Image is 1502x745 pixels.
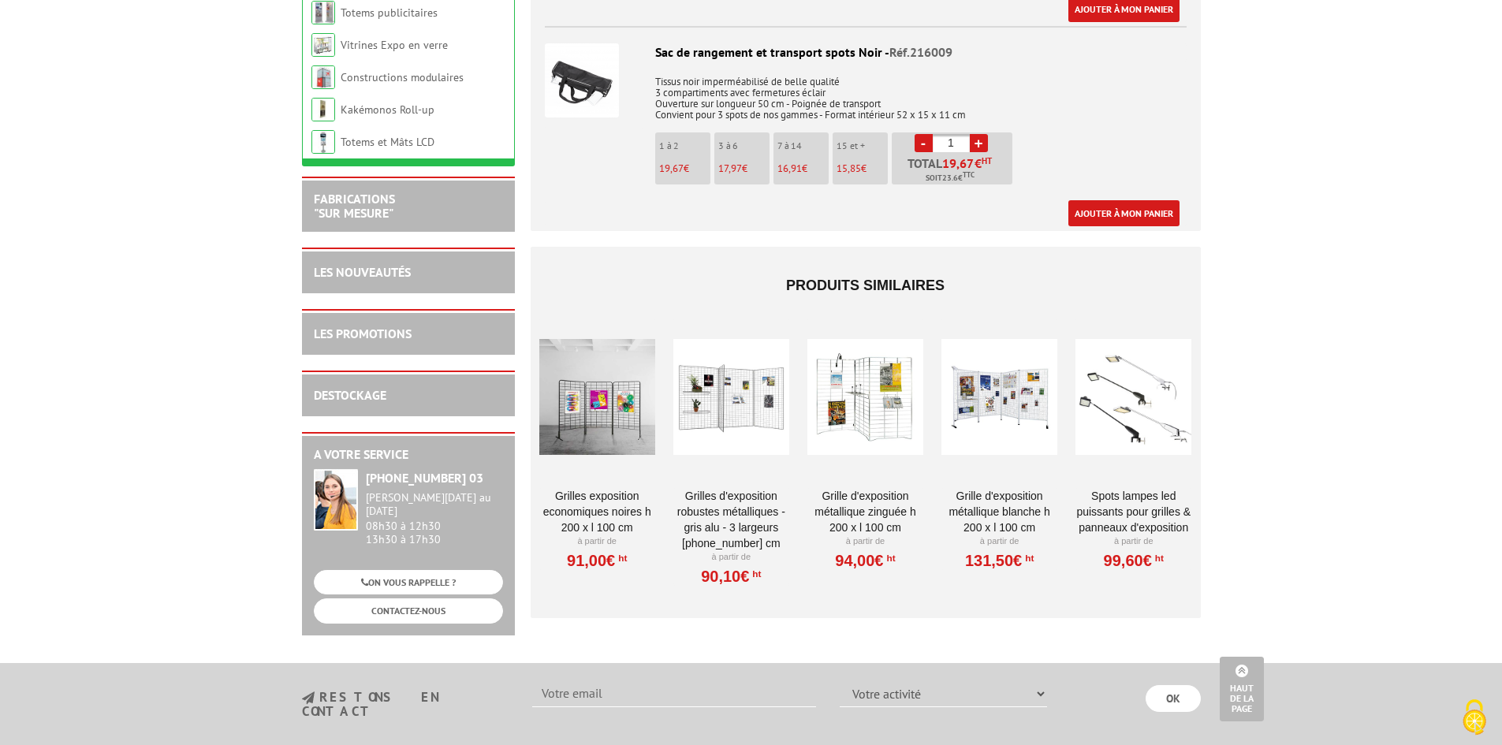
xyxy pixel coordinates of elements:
a: FABRICATIONS"Sur Mesure" [314,191,395,221]
h2: A votre service [314,448,503,462]
a: SPOTS LAMPES LED PUISSANTS POUR GRILLES & PANNEAUX d'exposition [1075,488,1191,535]
p: 3 à 6 [718,140,770,151]
a: 90,10€HT [701,572,761,581]
span: 23.6 [942,172,958,184]
img: Kakémonos Roll-up [311,98,335,121]
p: € [659,163,710,174]
p: À partir de [539,535,655,548]
p: À partir de [673,551,789,564]
a: 91,00€HT [567,556,627,565]
span: Réf.216009 [889,44,952,60]
span: 15,85 [837,162,861,175]
img: Sac de rangement et transport spots Noir [545,43,619,117]
p: À partir de [941,535,1057,548]
h3: restons en contact [302,691,509,718]
a: Grille d'exposition métallique Zinguée H 200 x L 100 cm [807,488,923,535]
a: Grilles d'exposition robustes métalliques - gris alu - 3 largeurs [PHONE_NUMBER] cm [673,488,789,551]
a: LES PROMOTIONS [314,326,412,341]
sup: HT [749,568,761,579]
p: Tissus noir imperméabilisé de belle qualité 3 compartiments avec fermetures éclair Ouverture sur ... [545,65,1187,121]
strong: [PHONE_NUMBER] 03 [366,470,483,486]
a: 94,00€HT [835,556,895,565]
a: 99,60€HT [1104,556,1164,565]
p: À partir de [807,535,923,548]
a: DESTOCKAGE [314,387,386,403]
p: € [777,163,829,174]
p: € [718,163,770,174]
img: widget-service.jpg [314,469,358,531]
sup: HT [1022,553,1034,564]
sup: HT [884,553,896,564]
img: Constructions modulaires [311,65,335,89]
span: 16,91 [777,162,802,175]
span: Produits similaires [786,278,945,293]
a: Kakémonos Roll-up [341,102,434,117]
a: Grilles Exposition Economiques Noires H 200 x L 100 cm [539,488,655,535]
a: Totems publicitaires [341,6,438,20]
span: € [942,157,992,169]
a: Vitrines Expo en verre [341,38,448,52]
div: Sac de rangement et transport spots Noir - [545,43,1187,61]
div: 08h30 à 12h30 13h30 à 17h30 [366,491,503,546]
a: LES NOUVEAUTÉS [314,264,411,280]
p: 15 et + [837,140,888,151]
span: Soit € [926,172,975,184]
p: Total [896,157,1012,184]
p: À partir de [1075,535,1191,548]
a: Ajouter à mon panier [1068,200,1180,226]
sup: TTC [963,170,975,179]
span: 19,67 [659,162,684,175]
span: 19,67 [942,157,975,169]
img: Cookies (fenêtre modale) [1455,698,1494,737]
a: Totems et Mâts LCD [341,135,434,149]
input: Votre email [532,680,816,707]
p: 1 à 2 [659,140,710,151]
sup: HT [1152,553,1164,564]
sup: HT [615,553,627,564]
p: 7 à 14 [777,140,829,151]
p: € [837,163,888,174]
a: + [970,134,988,152]
div: [PERSON_NAME][DATE] au [DATE] [366,491,503,518]
button: Cookies (fenêtre modale) [1447,691,1502,745]
img: Totems et Mâts LCD [311,130,335,154]
img: Totems publicitaires [311,1,335,24]
a: Grille d'exposition métallique blanche H 200 x L 100 cm [941,488,1057,535]
a: ON VOUS RAPPELLE ? [314,570,503,594]
a: Constructions modulaires [341,70,464,84]
a: - [915,134,933,152]
sup: HT [982,155,992,166]
a: CONTACTEZ-NOUS [314,598,503,623]
img: newsletter.jpg [302,691,315,705]
span: 17,97 [718,162,742,175]
a: 131,50€HT [965,556,1034,565]
a: Haut de la page [1220,657,1264,721]
img: Vitrines Expo en verre [311,33,335,57]
input: OK [1146,685,1201,712]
